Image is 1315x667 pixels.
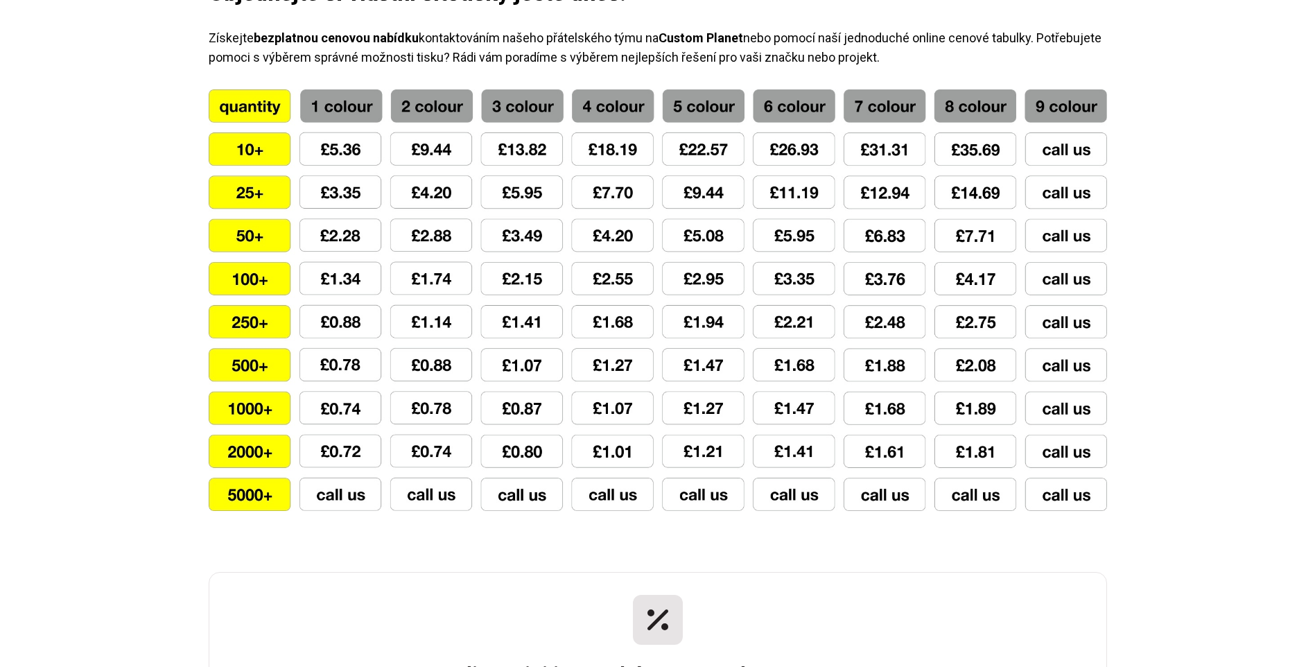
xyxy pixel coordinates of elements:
iframe: Chat Widget [1083,517,1315,667]
p: Získejte kontaktováním našeho přátelského týmu na nebo pomocí naší jednoduché online cenové tabul... [209,28,1107,67]
strong: bezplatnou cenovou nabídku [254,31,419,45]
img: Pricing Table Template - Screen Print APR 25 [209,89,1107,511]
div: Widget pro chat [1083,517,1315,667]
strong: Custom Planet [659,31,743,45]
